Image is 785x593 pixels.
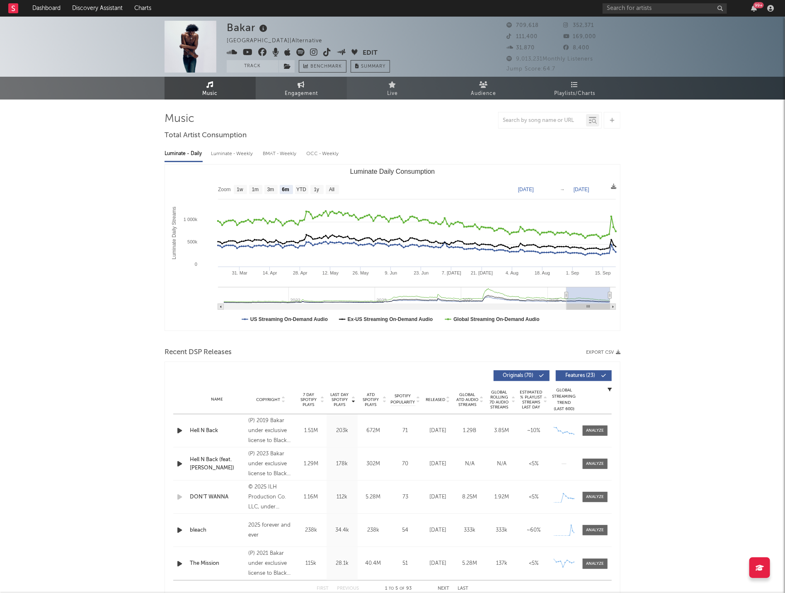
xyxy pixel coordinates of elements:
button: Edit [363,48,378,58]
span: Engagement [285,89,318,99]
span: Global Rolling 7D Audio Streams [488,390,511,410]
button: Last [458,586,468,591]
div: 5.28M [360,493,387,501]
div: 333k [488,526,516,535]
text: 31. Mar [232,270,248,275]
div: 238k [298,526,325,535]
div: 34.4k [329,526,356,535]
a: Live [347,77,438,100]
text: 26. May [353,270,369,275]
div: OCC - Weekly [306,147,339,161]
div: 5.28M [456,559,484,568]
span: 8,400 [564,45,590,51]
span: Originals ( 70 ) [499,373,537,378]
div: 1.29M [298,460,325,468]
div: 54 [391,526,420,535]
div: BMAT - Weekly [263,147,298,161]
div: 1.16M [298,493,325,501]
text: Ex-US Streaming On-Demand Audio [348,316,433,322]
span: Last Day Spotify Plays [329,392,351,407]
span: Music [203,89,218,99]
div: 333k [456,526,484,535]
div: (P) 2021 Bakar under exclusive license to Black Butter Limited [248,549,293,578]
div: <5% [520,559,548,568]
div: 112k [329,493,356,501]
div: Global Streaming Trend (Last 60D) [552,387,577,412]
text: 1. Sep [566,270,579,275]
text: → [560,187,565,192]
div: ~ 60 % [520,526,548,535]
text: 28. Apr [293,270,308,275]
div: 2025 forever and ever [248,520,293,540]
text: All [329,187,334,193]
span: Spotify Popularity [391,393,415,406]
div: [DATE] [424,559,452,568]
text: Luminate Daily Streams [171,207,177,259]
span: 111,400 [506,34,538,39]
div: [DATE] [424,493,452,501]
div: 203k [329,427,356,435]
text: 500k [187,239,197,244]
span: of [400,587,405,591]
div: 1.51M [298,427,325,435]
a: Audience [438,77,529,100]
a: Engagement [256,77,347,100]
div: 137k [488,559,516,568]
a: The Mission [190,559,244,568]
span: Total Artist Consumption [165,131,247,141]
div: (P) 2019 Bakar under exclusive license to Black Butter Limited [248,416,293,446]
button: Track [227,60,279,73]
div: © 2025 ILH Production Co. LLC, under exclusive license to Def Jam Recordings, a division of UMG R... [248,482,293,512]
div: bleach [190,526,244,535]
div: 3.85M [488,427,516,435]
text: 1y [314,187,319,193]
span: Summary [361,64,385,69]
text: [DATE] [518,187,534,192]
button: Features(23) [556,370,612,381]
text: 0 [195,262,197,267]
button: 99+ [751,5,757,12]
span: 709,618 [506,23,539,28]
div: 70 [391,460,420,468]
svg: Luminate Daily Consumption [165,165,620,331]
div: ~ 10 % [520,427,548,435]
text: 3m [267,187,274,193]
div: 115k [298,559,325,568]
div: 302M [360,460,387,468]
div: [DATE] [424,460,452,468]
div: 99 + [754,2,764,8]
div: Luminate - Daily [165,147,203,161]
text: 9. Jun [385,270,397,275]
text: YTD [296,187,306,193]
span: Playlists/Charts [555,89,596,99]
div: 8.25M [456,493,484,501]
span: Benchmark [310,62,342,72]
span: 9,013,231 Monthly Listeners [506,56,593,62]
a: Hell N Back (feat. [PERSON_NAME]) [190,456,244,472]
text: 21. [DATE] [471,270,493,275]
span: Recent DSP Releases [165,348,232,357]
div: Luminate - Weekly [211,147,254,161]
a: Playlists/Charts [529,77,620,100]
div: [GEOGRAPHIC_DATA] | Alternative [227,36,332,46]
span: Copyright [256,397,280,402]
div: N/A [456,460,484,468]
span: Jump Score: 64.7 [506,66,555,72]
button: First [317,586,329,591]
div: 1.92M [488,493,516,501]
span: 7 Day Spotify Plays [298,392,320,407]
text: 4. Aug [506,270,518,275]
text: 1m [252,187,259,193]
div: N/A [488,460,516,468]
div: 672M [360,427,387,435]
div: 40.4M [360,559,387,568]
text: Global Streaming On-Demand Audio [453,316,540,322]
button: Originals(70) [494,370,550,381]
span: Global ATD Audio Streams [456,392,479,407]
span: Features ( 23 ) [561,373,599,378]
div: Bakar [227,21,269,34]
text: 1w [237,187,243,193]
div: 28.1k [329,559,356,568]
